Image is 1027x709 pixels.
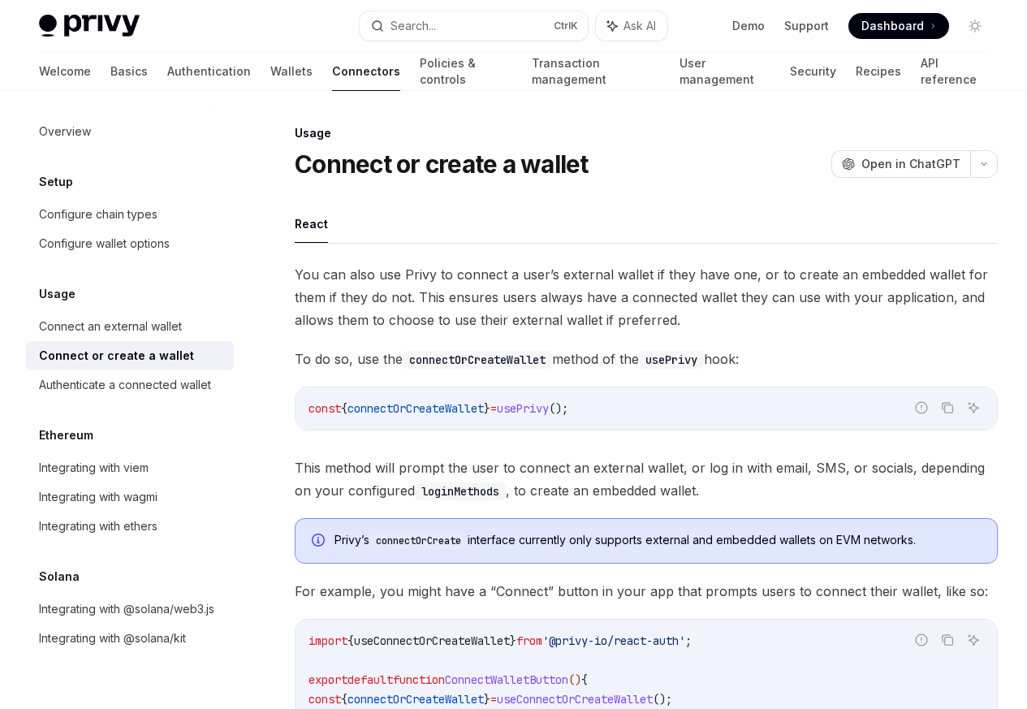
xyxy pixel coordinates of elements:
span: useConnectOrCreateWallet [497,692,653,707]
span: = [490,401,497,416]
a: Authenticate a connected wallet [26,370,234,400]
button: Ask AI [596,11,667,41]
a: Configure chain types [26,200,234,229]
svg: Info [312,534,328,550]
span: (); [653,692,672,707]
button: Copy the contents from the code block [937,629,958,651]
span: { [581,672,588,687]
span: const [309,692,341,707]
button: Ask AI [963,629,984,651]
button: Report incorrect code [911,397,932,418]
a: Overview [26,117,234,146]
a: Dashboard [848,13,949,39]
a: Integrating with @solana/kit [26,624,234,653]
div: Configure wallet options [39,234,170,253]
span: Open in ChatGPT [861,156,960,172]
a: Integrating with @solana/web3.js [26,594,234,624]
button: Ask AI [963,397,984,418]
span: ; [685,633,692,648]
code: connectOrCreateWallet [403,351,552,369]
h5: Ethereum [39,426,93,445]
span: Ctrl K [554,19,578,32]
a: Wallets [270,52,313,91]
span: (); [549,401,568,416]
span: '@privy-io/react-auth' [542,633,685,648]
span: usePrivy [497,401,549,416]
button: Open in ChatGPT [831,150,970,178]
a: Welcome [39,52,91,91]
a: Integrating with wagmi [26,482,234,512]
div: Integrating with viem [39,458,149,478]
div: Search... [391,16,436,36]
div: Connect an external wallet [39,317,182,336]
span: function [393,672,445,687]
span: { [347,633,354,648]
a: Connectors [332,52,400,91]
span: Dashboard [861,18,924,34]
span: default [347,672,393,687]
a: Recipes [856,52,901,91]
span: connectOrCreateWallet [347,692,484,707]
button: Toggle dark mode [962,13,988,39]
a: Transaction management [532,52,660,91]
code: connectOrCreate [369,533,468,549]
a: Integrating with viem [26,453,234,482]
button: React [295,205,328,243]
button: Copy the contents from the code block [937,397,958,418]
h5: Setup [39,172,73,192]
span: () [568,672,581,687]
a: Security [790,52,836,91]
span: from [516,633,542,648]
a: Configure wallet options [26,229,234,258]
span: export [309,672,347,687]
span: You can also use Privy to connect a user’s external wallet if they have one, or to create an embe... [295,263,998,331]
button: Search...CtrlK [360,11,588,41]
div: Configure chain types [39,205,158,224]
h5: Solana [39,567,80,586]
div: Integrating with @solana/kit [39,629,186,648]
a: Connect or create a wallet [26,341,234,370]
img: light logo [39,15,140,37]
span: connectOrCreateWallet [347,401,484,416]
code: usePrivy [639,351,704,369]
a: Basics [110,52,148,91]
span: = [490,692,497,707]
span: Ask AI [624,18,656,34]
span: For example, you might have a “Connect” button in your app that prompts users to connect their wa... [295,580,998,603]
span: } [484,692,490,707]
span: { [341,401,347,416]
span: Privy’s interface currently only supports external and embedded wallets on EVM networks. [334,532,981,549]
code: loginMethods [415,482,506,500]
a: Demo [732,18,765,34]
span: import [309,633,347,648]
div: Overview [39,122,91,141]
span: To do so, use the method of the hook: [295,348,998,370]
span: useConnectOrCreateWallet [354,633,510,648]
div: Integrating with wagmi [39,487,158,507]
div: Usage [295,125,998,141]
span: } [484,401,490,416]
span: This method will prompt the user to connect an external wallet, or log in with email, SMS, or soc... [295,456,998,502]
a: Support [784,18,829,34]
div: Connect or create a wallet [39,346,194,365]
div: Integrating with @solana/web3.js [39,599,214,619]
span: { [341,692,347,707]
a: Integrating with ethers [26,512,234,541]
a: Policies & controls [420,52,512,91]
span: const [309,401,341,416]
a: User management [680,52,770,91]
div: Authenticate a connected wallet [39,375,211,395]
span: } [510,633,516,648]
a: Connect an external wallet [26,312,234,341]
a: Authentication [167,52,251,91]
div: Integrating with ethers [39,517,158,536]
span: ConnectWalletButton [445,672,568,687]
h1: Connect or create a wallet [295,149,589,179]
h5: Usage [39,284,76,304]
a: API reference [921,52,988,91]
button: Report incorrect code [911,629,932,651]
